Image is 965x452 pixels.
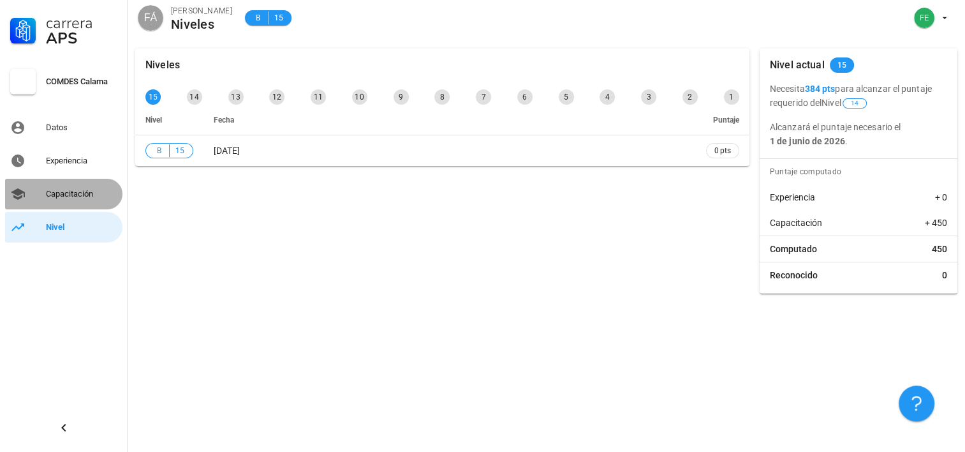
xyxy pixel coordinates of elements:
[311,89,326,105] div: 11
[46,31,117,46] div: APS
[724,89,739,105] div: 1
[214,146,240,156] span: [DATE]
[935,191,947,204] span: + 0
[145,116,162,124] span: Nivel
[770,269,818,282] span: Reconocido
[713,116,739,124] span: Puntaje
[682,89,698,105] div: 2
[253,11,263,24] span: B
[770,49,825,82] div: Nivel actual
[145,49,180,82] div: Niveles
[46,222,117,232] div: Nivel
[770,216,822,229] span: Capacitación
[5,112,122,143] a: Datos
[770,243,817,255] span: Computado
[228,89,244,105] div: 13
[517,89,533,105] div: 6
[770,191,815,204] span: Experiencia
[144,5,157,31] span: FÁ
[274,11,284,24] span: 15
[559,89,574,105] div: 5
[851,99,858,108] span: 14
[46,189,117,199] div: Capacitación
[203,105,696,135] th: Fecha
[600,89,615,105] div: 4
[770,82,947,110] p: Necesita para alcanzar el puntaje requerido del
[932,243,947,255] span: 450
[352,89,367,105] div: 10
[46,156,117,166] div: Experiencia
[434,89,450,105] div: 8
[821,98,868,108] span: Nivel
[145,89,161,105] div: 15
[138,5,163,31] div: avatar
[171,4,232,17] div: [PERSON_NAME]
[837,57,847,73] span: 15
[46,77,117,87] div: COMDES Calama
[770,120,947,148] p: Alcanzará el puntaje necesario el .
[171,17,232,31] div: Niveles
[175,144,185,157] span: 15
[394,89,409,105] div: 9
[696,105,749,135] th: Puntaje
[154,144,164,157] span: B
[5,212,122,243] a: Nivel
[5,146,122,176] a: Experiencia
[5,179,122,209] a: Capacitación
[187,89,202,105] div: 14
[476,89,491,105] div: 7
[46,123,117,133] div: Datos
[269,89,284,105] div: 12
[925,216,947,229] span: + 450
[135,105,203,135] th: Nivel
[641,89,656,105] div: 3
[805,84,836,94] b: 384 pts
[770,136,845,146] b: 1 de junio de 2026
[714,144,731,157] span: 0 pts
[914,8,934,28] div: avatar
[765,159,957,185] div: Puntaje computado
[214,116,234,124] span: Fecha
[46,15,117,31] div: Carrera
[942,269,947,282] span: 0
